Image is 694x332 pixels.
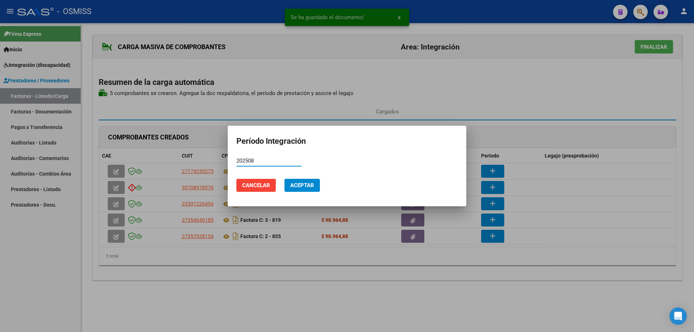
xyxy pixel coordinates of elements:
button: Cancelar [236,179,276,192]
h2: Período Integración [236,134,458,148]
button: Aceptar [284,179,320,192]
span: Aceptar [290,182,314,189]
span: Cancelar [242,182,270,189]
div: Open Intercom Messenger [669,307,687,325]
